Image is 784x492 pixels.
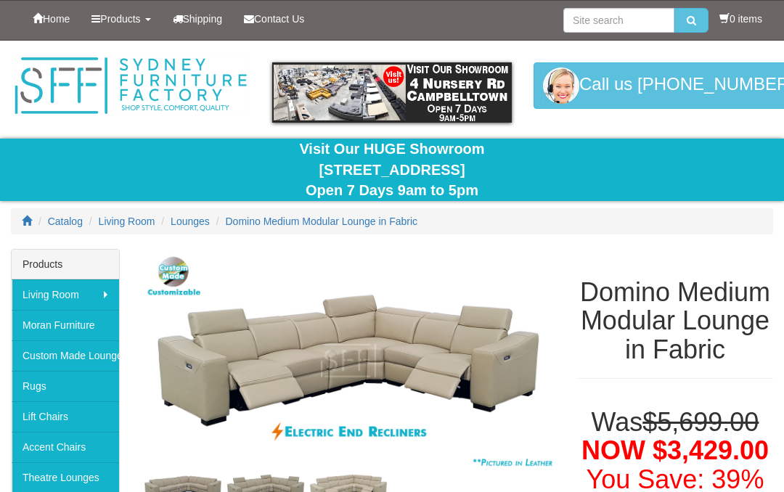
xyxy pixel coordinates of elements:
a: Products [81,1,161,37]
a: Rugs [12,371,119,401]
a: Domino Medium Modular Lounge in Fabric [226,216,418,227]
span: NOW $3,429.00 [581,435,769,465]
div: Visit Our HUGE Showroom [STREET_ADDRESS] Open 7 Days 9am to 5pm [11,139,773,201]
span: Contact Us [254,13,304,25]
a: Living Room [99,216,155,227]
del: $5,699.00 [642,407,759,437]
span: Shipping [183,13,223,25]
input: Site search [563,8,674,33]
a: Lounges [171,216,210,227]
h1: Domino Medium Modular Lounge in Fabric [577,278,773,364]
li: 0 items [719,12,762,26]
a: Shipping [162,1,234,37]
a: Accent Chairs [12,432,119,462]
span: Products [100,13,140,25]
a: Lift Chairs [12,401,119,432]
div: Products [12,250,119,279]
a: Home [22,1,81,37]
a: Contact Us [233,1,315,37]
a: Custom Made Lounges [12,340,119,371]
a: Catalog [48,216,83,227]
span: Home [43,13,70,25]
img: showroom.gif [272,62,512,123]
img: Sydney Furniture Factory [11,55,250,117]
a: Moran Furniture [12,310,119,340]
a: Living Room [12,279,119,310]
